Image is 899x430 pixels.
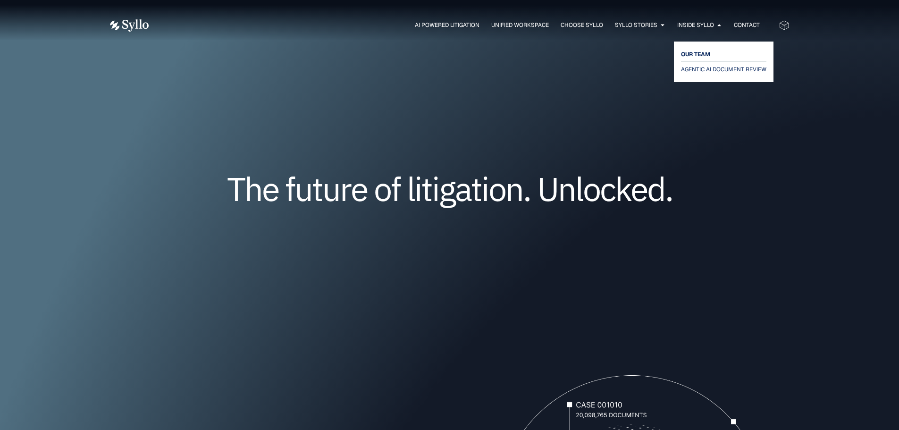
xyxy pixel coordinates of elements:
a: OUR TEAM [681,49,766,60]
h1: The future of litigation. Unlocked. [167,173,733,204]
a: Unified Workspace [491,21,549,29]
img: Vector [110,19,149,32]
a: AGENTIC AI DOCUMENT REVIEW [681,64,766,75]
div: Menu Toggle [168,21,760,30]
a: AI Powered Litigation [415,21,479,29]
a: Syllo Stories [615,21,657,29]
a: Choose Syllo [561,21,603,29]
a: Contact [734,21,760,29]
span: OUR TEAM [681,49,710,60]
nav: Menu [168,21,760,30]
a: Inside Syllo [677,21,714,29]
